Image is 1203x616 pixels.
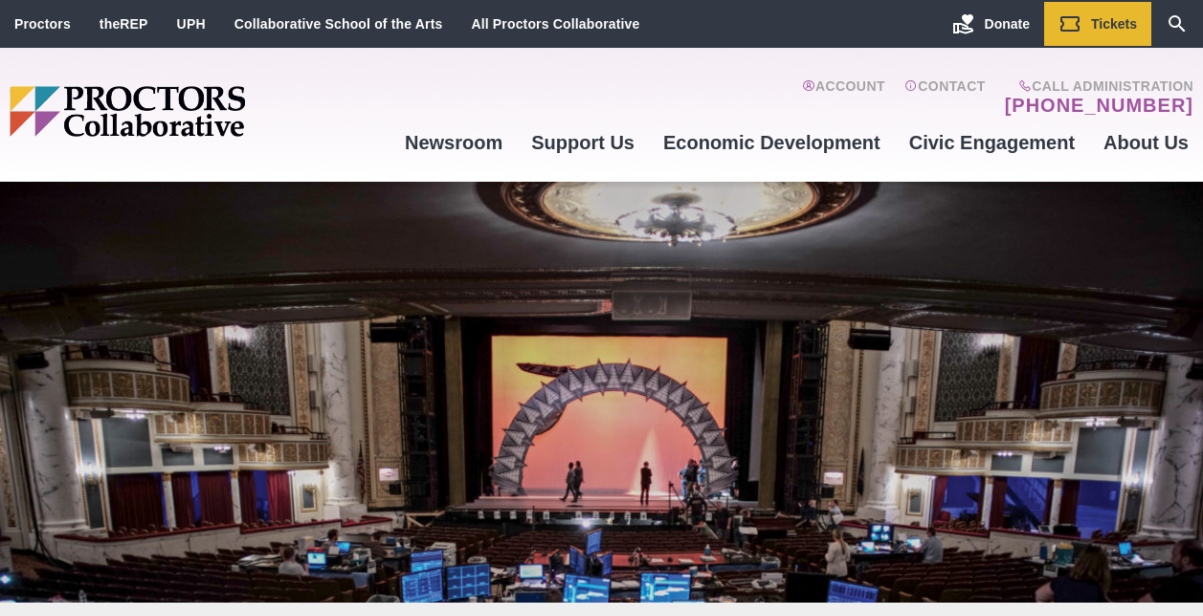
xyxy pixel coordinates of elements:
[14,16,71,32] a: Proctors
[1089,117,1203,168] a: About Us
[1151,2,1203,46] a: Search
[100,16,148,32] a: theREP
[904,78,986,117] a: Contact
[999,78,1193,94] span: Call Administration
[985,16,1030,32] span: Donate
[471,16,639,32] a: All Proctors Collaborative
[938,2,1044,46] a: Donate
[177,16,206,32] a: UPH
[1091,16,1137,32] span: Tickets
[895,117,1089,168] a: Civic Engagement
[649,117,895,168] a: Economic Development
[234,16,443,32] a: Collaborative School of the Arts
[1005,94,1193,117] a: [PHONE_NUMBER]
[802,78,885,117] a: Account
[10,86,390,137] img: Proctors logo
[1044,2,1151,46] a: Tickets
[517,117,649,168] a: Support Us
[390,117,517,168] a: Newsroom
